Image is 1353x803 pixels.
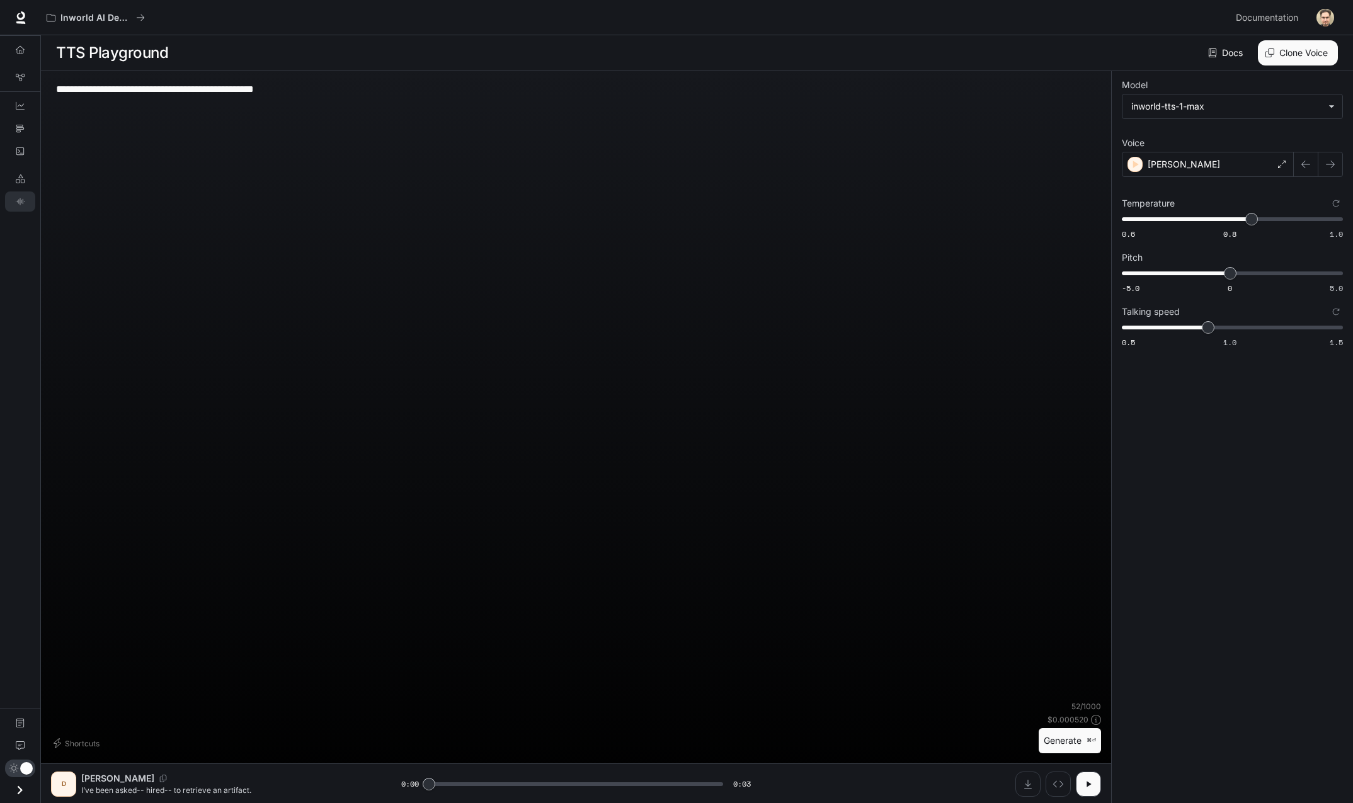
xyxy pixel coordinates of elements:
[1048,714,1088,725] p: $ 0.000520
[1131,100,1322,113] div: inworld-tts-1-max
[1148,158,1220,171] p: [PERSON_NAME]
[5,96,35,116] a: Dashboards
[1122,139,1145,147] p: Voice
[81,785,371,795] p: I’ve been asked-- hired-- to retrieve an artifact.
[54,774,74,794] div: D
[41,5,151,30] button: All workspaces
[1015,772,1041,797] button: Download audio
[5,40,35,60] a: Overview
[60,13,131,23] p: Inworld AI Demos
[5,118,35,139] a: Traces
[51,733,105,753] button: Shortcuts
[1122,337,1135,348] span: 0.5
[1046,772,1071,797] button: Inspect
[1330,337,1343,348] span: 1.5
[1206,40,1248,65] a: Docs
[733,778,751,790] span: 0:03
[401,778,419,790] span: 0:00
[1236,10,1298,26] span: Documentation
[81,772,154,785] p: [PERSON_NAME]
[1122,229,1135,239] span: 0.6
[1223,229,1236,239] span: 0.8
[1122,94,1342,118] div: inworld-tts-1-max
[5,67,35,88] a: Graph Registry
[6,777,34,803] button: Open drawer
[1231,5,1308,30] a: Documentation
[1122,253,1143,262] p: Pitch
[5,169,35,189] a: LLM Playground
[1316,9,1334,26] img: User avatar
[5,713,35,733] a: Documentation
[1122,199,1175,208] p: Temperature
[1071,701,1101,712] p: 52 / 1000
[1228,283,1232,293] span: 0
[1329,305,1343,319] button: Reset to default
[5,191,35,212] a: TTS Playground
[154,775,172,782] button: Copy Voice ID
[1122,307,1180,316] p: Talking speed
[5,736,35,756] a: Feedback
[1313,5,1338,30] button: User avatar
[1039,728,1101,754] button: Generate⌘⏎
[1330,283,1343,293] span: 5.0
[5,141,35,161] a: Logs
[1330,229,1343,239] span: 1.0
[20,761,33,775] span: Dark mode toggle
[56,40,168,65] h1: TTS Playground
[1122,283,1139,293] span: -5.0
[1258,40,1338,65] button: Clone Voice
[1329,196,1343,210] button: Reset to default
[1122,81,1148,89] p: Model
[1087,737,1096,744] p: ⌘⏎
[1223,337,1236,348] span: 1.0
